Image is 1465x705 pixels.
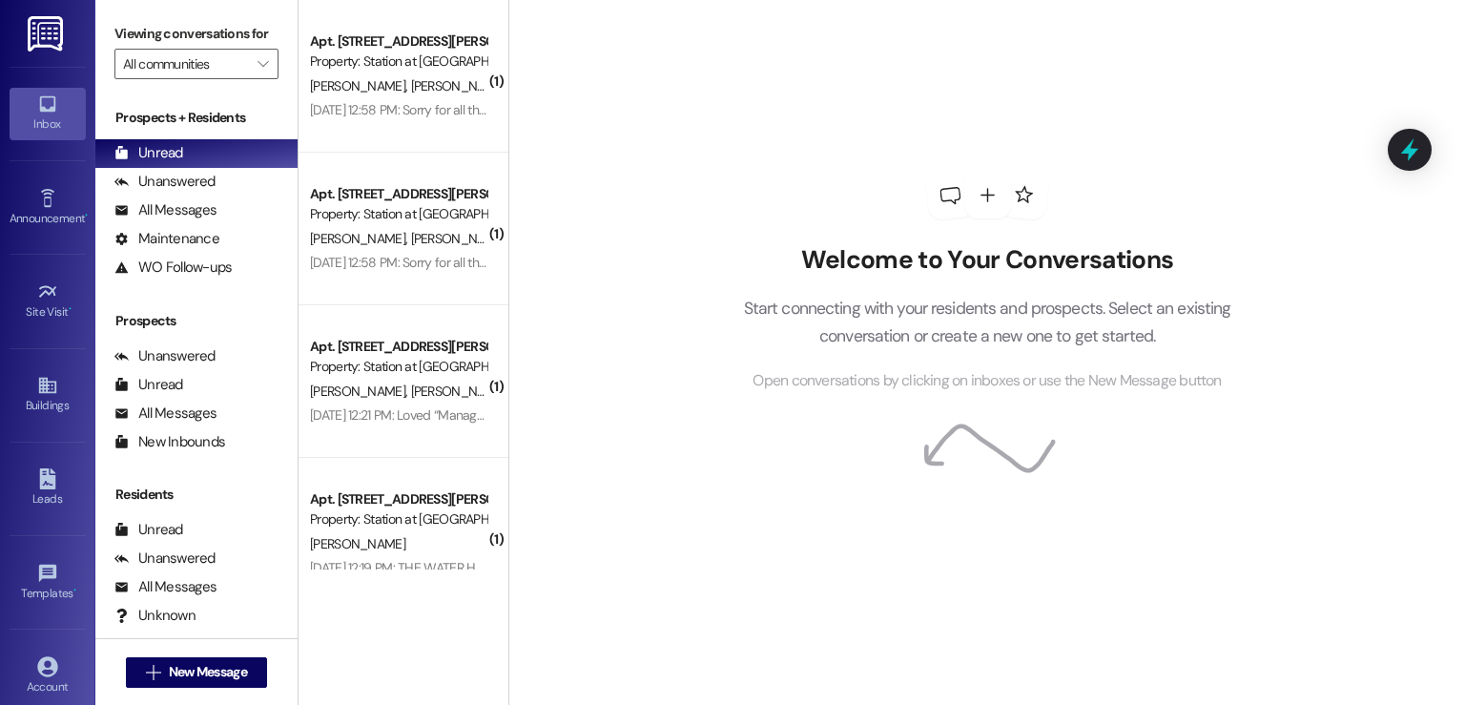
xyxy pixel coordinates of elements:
[126,657,267,688] button: New Message
[114,229,219,249] div: Maintenance
[310,204,486,224] div: Property: Station at [GEOGRAPHIC_DATA]
[95,485,298,505] div: Residents
[114,346,216,366] div: Unanswered
[310,383,411,400] span: [PERSON_NAME]
[10,651,86,702] a: Account
[310,184,486,204] div: Apt. [STREET_ADDRESS][PERSON_NAME]
[114,404,217,424] div: All Messages
[714,245,1260,276] h2: Welcome to Your Conversations
[114,172,216,192] div: Unanswered
[310,357,486,377] div: Property: Station at [GEOGRAPHIC_DATA]
[114,520,183,540] div: Unread
[310,509,486,529] div: Property: Station at [GEOGRAPHIC_DATA]
[10,557,86,609] a: Templates •
[114,143,183,163] div: Unread
[114,606,196,626] div: Unknown
[123,49,248,79] input: All communities
[114,200,217,220] div: All Messages
[73,584,76,597] span: •
[28,16,67,52] img: ResiDesk Logo
[114,577,217,597] div: All Messages
[69,302,72,316] span: •
[310,77,411,94] span: [PERSON_NAME]
[85,209,88,222] span: •
[114,258,232,278] div: WO Follow-ups
[310,337,486,357] div: Apt. [STREET_ADDRESS][PERSON_NAME]
[714,295,1260,349] p: Start connecting with your residents and prospects. Select an existing conversation or create a n...
[411,383,506,400] span: [PERSON_NAME]
[169,662,247,682] span: New Message
[258,56,268,72] i: 
[114,549,216,569] div: Unanswered
[146,665,160,680] i: 
[753,369,1221,393] span: Open conversations by clicking on inboxes or use the New Message button
[310,535,405,552] span: [PERSON_NAME]
[411,77,506,94] span: [PERSON_NAME]
[114,432,225,452] div: New Inbounds
[114,19,279,49] label: Viewing conversations for
[310,31,486,52] div: Apt. [STREET_ADDRESS][PERSON_NAME]
[411,230,506,247] span: [PERSON_NAME]
[10,88,86,139] a: Inbox
[310,406,1376,424] div: [DATE] 12:21 PM: Loved “Management Team (Station at [GEOGRAPHIC_DATA]): THE WATER HAS BEEN ISOLAT...
[95,108,298,128] div: Prospects + Residents
[95,311,298,331] div: Prospects
[10,369,86,421] a: Buildings
[310,52,486,72] div: Property: Station at [GEOGRAPHIC_DATA]
[114,375,183,395] div: Unread
[310,559,1031,576] div: [DATE] 12:19 PM: THE WATER HAS BEEN ISOLATED and RESORED! Please be careful when exiting at the t...
[10,463,86,514] a: Leads
[10,276,86,327] a: Site Visit •
[310,230,411,247] span: [PERSON_NAME]
[310,489,486,509] div: Apt. [STREET_ADDRESS][PERSON_NAME]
